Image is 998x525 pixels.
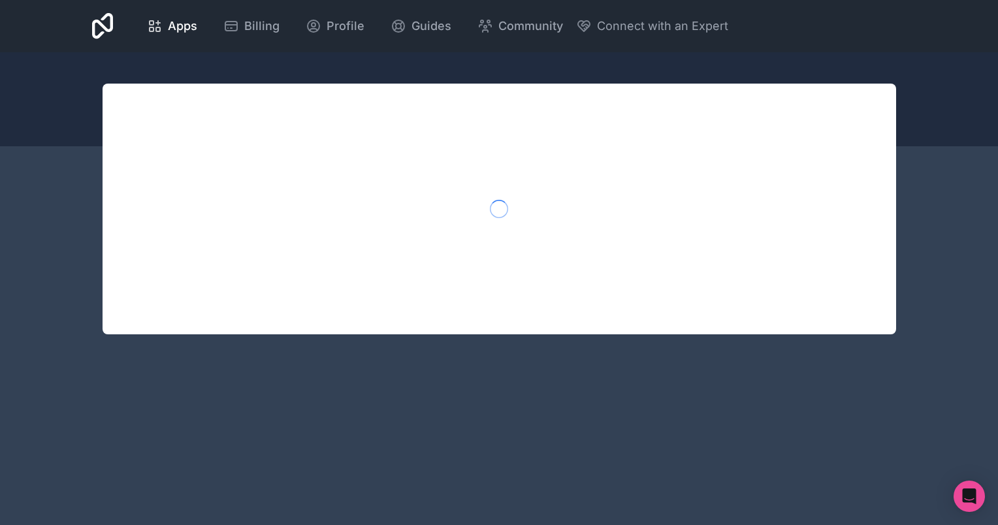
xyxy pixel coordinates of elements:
[213,12,290,40] a: Billing
[597,17,728,35] span: Connect with an Expert
[380,12,462,40] a: Guides
[327,17,364,35] span: Profile
[295,12,375,40] a: Profile
[244,17,280,35] span: Billing
[954,481,985,512] div: Open Intercom Messenger
[467,12,573,40] a: Community
[411,17,451,35] span: Guides
[137,12,208,40] a: Apps
[576,17,728,35] button: Connect with an Expert
[498,17,563,35] span: Community
[168,17,197,35] span: Apps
